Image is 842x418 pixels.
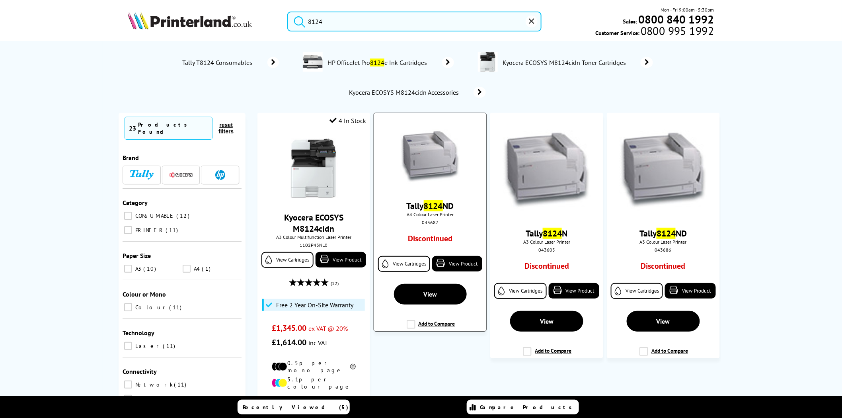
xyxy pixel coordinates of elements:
[133,227,165,234] span: PRINTER
[284,212,343,234] a: Kyocera ECOSYS M8124cidn
[494,239,599,245] span: A3 Colour Laser Printer
[611,239,715,245] span: A3 Colour Laser Printer
[316,252,366,268] a: View Product
[261,252,314,268] a: View Cartridges
[212,121,240,135] button: reset filters
[163,342,177,350] span: 11
[595,27,714,37] span: Customer Service:
[284,139,343,198] img: m8124cidnthumb.jpg
[243,404,349,411] span: Recently Viewed (5)
[348,87,486,98] a: Kyocera ECOSYS M8124cidn Accessories
[129,124,136,132] span: 23
[657,228,676,239] mark: 8124
[303,52,323,72] img: 405U8B%E2%80%8B-deptimage.jpg
[308,324,348,332] span: ex VAT @ 20%
[143,265,158,272] span: 10
[128,12,277,31] a: Printerland Logo
[549,283,599,299] a: View Product
[523,347,571,362] label: Add to Compare
[215,170,225,180] img: HP
[432,256,482,272] a: View Product
[408,233,452,244] p: Discontinued
[407,200,454,211] a: Tally8124ND
[627,311,700,332] a: View
[238,400,350,414] a: Recently Viewed (5)
[540,317,554,325] span: View
[394,284,467,305] a: View
[467,400,579,414] a: Compare Products
[661,6,714,14] span: Mon - Fri 9:00am - 5:30pm
[183,265,191,273] input: A4 1
[192,265,201,272] span: A4
[272,376,356,390] li: 3.1p per colour page
[123,199,148,207] span: Category
[133,265,142,272] span: A3
[639,347,688,362] label: Add to Compare
[138,121,208,135] div: Products Found
[327,59,430,66] span: HP OfficeJet Pro e Ink Cartridges
[272,359,356,374] li: 0.5p per mono page
[169,304,183,311] span: 11
[202,265,212,272] span: 1
[124,381,132,389] input: Network 11
[308,339,328,347] span: inc VAT
[378,211,482,217] span: A4 Colour Laser Printer
[502,59,629,66] span: Kyocera ECOSYS M8124cidn Toner Cartridges
[620,127,707,214] img: 8124web.jpg
[423,290,437,298] span: View
[128,12,252,29] img: Printerland Logo
[348,88,462,96] span: Kyocera ECOSYS M8124cidn Accessories
[166,227,180,234] span: 11
[424,200,443,211] mark: 8124
[478,52,498,72] img: 1102P43NL0-conspage.jpg
[329,117,366,125] div: 4 In Stock
[123,252,151,260] span: Paper Size
[639,12,714,27] b: 0800 840 1992
[124,212,132,220] input: CONSUMABLE 12
[327,52,454,73] a: HP OfficeJet Pro8124e Ink Cartridges
[124,395,132,403] input: USB 11
[133,381,173,388] span: Network
[496,247,597,253] div: 043605
[510,311,583,332] a: View
[505,261,589,275] div: Discontinued
[331,276,339,291] span: (12)
[639,228,687,239] a: Tally8124ND
[123,290,166,298] span: Colour or Mono
[543,228,562,239] mark: 8124
[124,342,132,350] input: Laser 11
[526,228,567,239] a: Tally8124N
[639,27,714,35] span: 0800 995 1992
[124,265,132,273] input: A3 10
[176,212,191,219] span: 12
[130,170,154,179] img: Tally
[181,57,279,68] a: Tally T8124 Consumables
[480,404,576,411] span: Compare Products
[261,234,366,240] span: A3 Colour Multifunction Laser Printer
[370,59,384,66] mark: 8124
[263,242,364,248] div: 1102P43NL0
[133,342,162,350] span: Laser
[287,12,542,31] input: Search
[621,261,705,275] div: Discontinued
[174,381,188,388] span: 11
[123,154,139,162] span: Brand
[272,337,306,348] span: £1,614.00
[637,16,714,23] a: 0800 840 1992
[133,304,168,311] span: Colour
[657,317,670,325] span: View
[665,283,715,299] a: View Product
[407,320,455,335] label: Add to Compare
[133,212,175,219] span: CONSUMABLE
[503,127,591,214] img: 8124web.jpg
[272,323,306,333] span: £1,345.00
[124,226,132,234] input: PRINTER 11
[124,303,132,311] input: Colour 11
[181,59,255,66] span: Tally T8124 Consumables
[502,52,653,73] a: Kyocera ECOSYS M8124cidn Toner Cartridges
[380,219,480,225] div: 043687
[169,172,193,178] img: Kyocera
[133,395,149,402] span: USB
[400,127,460,187] img: 8124web-thumb.jpg
[150,395,164,402] span: 11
